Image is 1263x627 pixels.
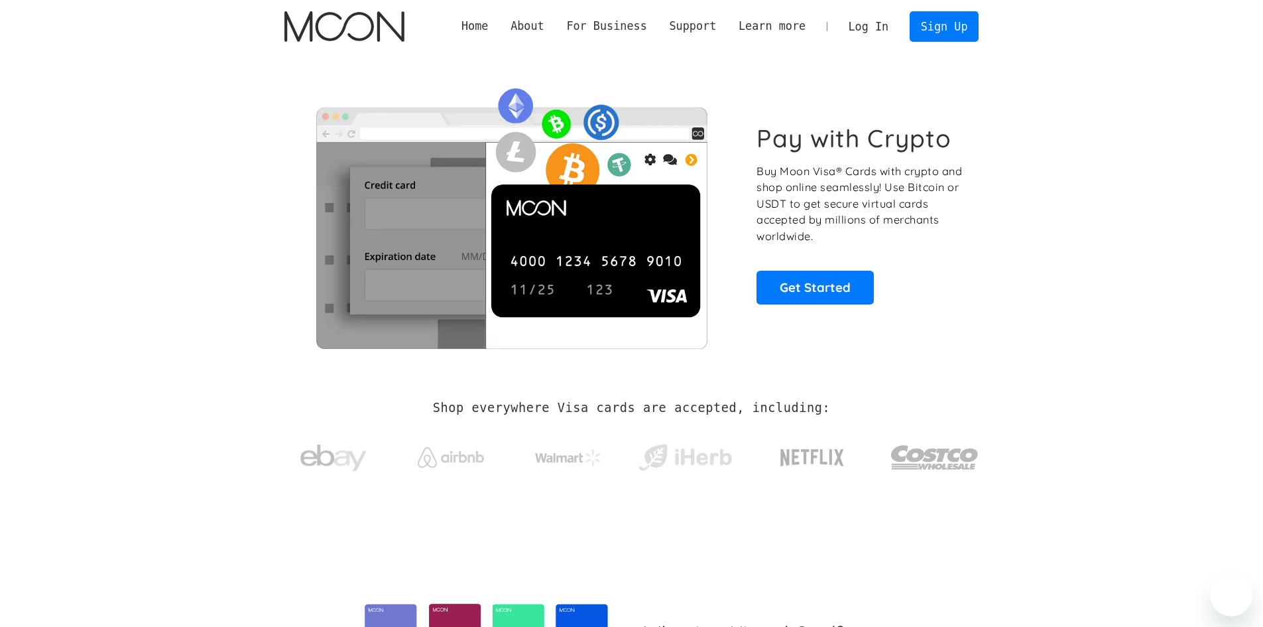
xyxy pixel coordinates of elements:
iframe: Button to launch messaging window [1210,574,1252,616]
img: ebay [300,437,367,479]
img: Costco [890,433,979,482]
a: Airbnb [401,434,500,474]
img: iHerb [636,441,735,475]
div: Learn more [739,18,806,35]
div: For Business [556,18,658,35]
p: Buy Moon Visa® Cards with crypto and shop online seamlessly! Use Bitcoin or USDT to get secure vi... [756,163,964,245]
img: Netflix [779,441,845,474]
a: Netflix [753,428,872,481]
div: For Business [566,18,646,35]
div: Support [669,18,716,35]
div: About [511,18,544,35]
a: ebay [284,424,383,486]
a: iHerb [636,427,735,482]
div: About [499,18,555,35]
img: Walmart [535,450,601,466]
a: Sign Up [910,11,979,41]
h2: Shop everywhere Visa cards are accepted, including: [433,401,830,415]
a: Get Started [756,271,874,304]
a: Costco [890,419,979,489]
div: Support [658,18,727,35]
div: Learn more [727,18,817,35]
a: Home [450,18,499,35]
a: Log In [837,12,900,41]
img: Airbnb [418,447,484,468]
a: Walmart [518,437,617,472]
a: home [284,11,404,42]
h1: Pay with Crypto [756,123,951,153]
img: Moon Logo [284,11,404,42]
img: Moon Cards let you spend your crypto anywhere Visa is accepted. [284,79,739,348]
